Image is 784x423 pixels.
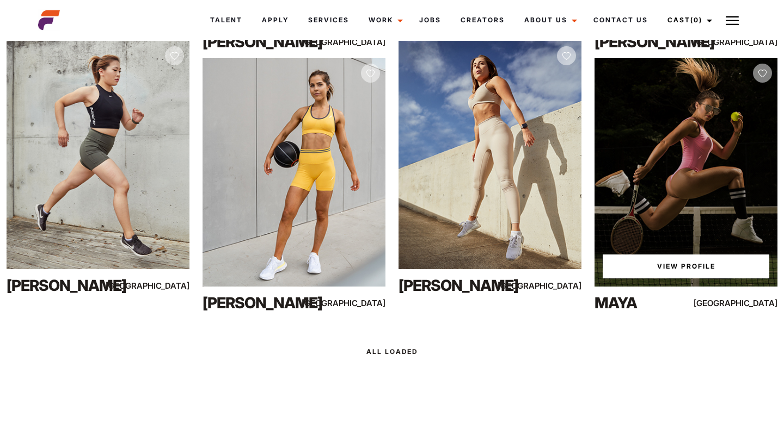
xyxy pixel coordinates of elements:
[399,275,509,296] div: [PERSON_NAME]
[330,35,385,49] div: [GEOGRAPHIC_DATA]
[451,5,514,35] a: Creators
[658,5,719,35] a: Cast(0)
[409,5,451,35] a: Jobs
[690,16,702,24] span: (0)
[203,31,313,53] div: [PERSON_NAME]
[38,9,60,31] img: cropped-aefm-brand-fav-22-square.png
[526,279,581,293] div: [GEOGRAPHIC_DATA]
[584,5,658,35] a: Contact Us
[726,14,739,27] img: Burger icon
[203,292,313,314] div: [PERSON_NAME]
[722,35,777,49] div: [GEOGRAPHIC_DATA]
[134,279,189,293] div: [GEOGRAPHIC_DATA]
[7,275,117,296] div: [PERSON_NAME]
[722,296,777,310] div: [GEOGRAPHIC_DATA]
[603,254,769,278] a: View Maya'sProfile
[514,5,584,35] a: About Us
[330,296,385,310] div: [GEOGRAPHIC_DATA]
[298,5,359,35] a: Services
[200,5,252,35] a: Talent
[359,5,409,35] a: Work
[595,292,705,314] div: Maya
[252,5,298,35] a: Apply
[595,31,705,53] div: [PERSON_NAME]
